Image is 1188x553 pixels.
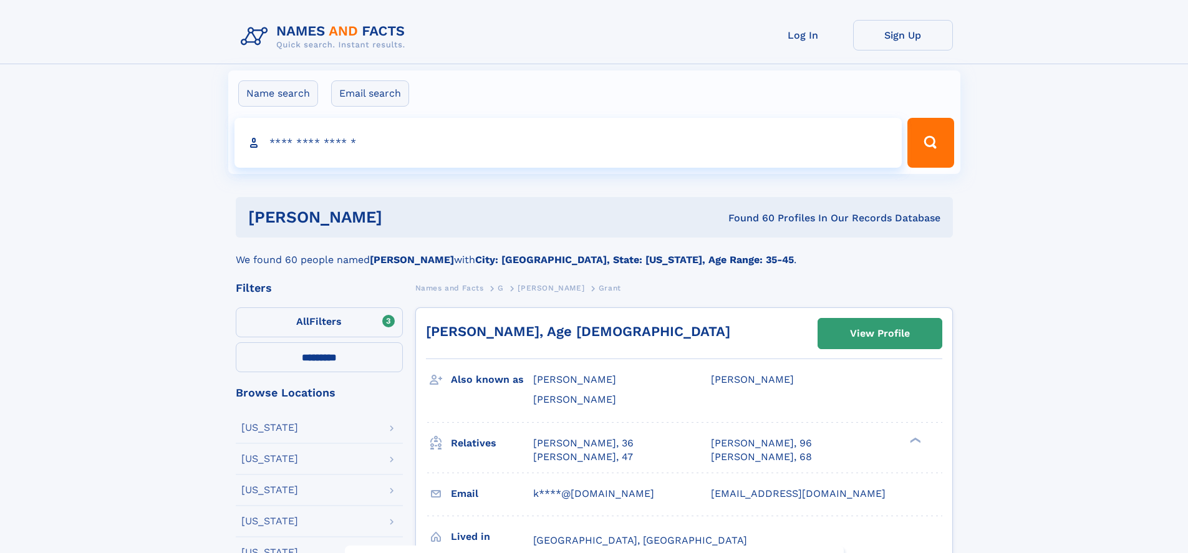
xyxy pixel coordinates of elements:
[533,450,633,464] a: [PERSON_NAME], 47
[241,485,298,495] div: [US_STATE]
[518,284,584,292] span: [PERSON_NAME]
[533,393,616,405] span: [PERSON_NAME]
[296,315,309,327] span: All
[533,373,616,385] span: [PERSON_NAME]
[850,319,910,348] div: View Profile
[451,526,533,547] h3: Lived in
[711,373,794,385] span: [PERSON_NAME]
[451,433,533,454] h3: Relatives
[498,280,504,296] a: G
[236,238,953,267] div: We found 60 people named with .
[234,118,902,168] input: search input
[370,254,454,266] b: [PERSON_NAME]
[241,454,298,464] div: [US_STATE]
[236,20,415,54] img: Logo Names and Facts
[426,324,730,339] a: [PERSON_NAME], Age [DEMOGRAPHIC_DATA]
[533,436,634,450] a: [PERSON_NAME], 36
[498,284,504,292] span: G
[818,319,942,349] a: View Profile
[907,118,954,168] button: Search Button
[599,284,621,292] span: Grant
[711,450,812,464] a: [PERSON_NAME], 68
[236,282,403,294] div: Filters
[248,209,556,225] h1: [PERSON_NAME]
[241,423,298,433] div: [US_STATE]
[236,387,403,398] div: Browse Locations
[475,254,794,266] b: City: [GEOGRAPHIC_DATA], State: [US_STATE], Age Range: 35-45
[331,80,409,107] label: Email search
[518,280,584,296] a: [PERSON_NAME]
[533,534,747,546] span: [GEOGRAPHIC_DATA], [GEOGRAPHIC_DATA]
[753,20,853,50] a: Log In
[241,516,298,526] div: [US_STATE]
[451,369,533,390] h3: Also known as
[238,80,318,107] label: Name search
[555,211,940,225] div: Found 60 Profiles In Our Records Database
[711,488,886,499] span: [EMAIL_ADDRESS][DOMAIN_NAME]
[451,483,533,504] h3: Email
[415,280,484,296] a: Names and Facts
[236,307,403,337] label: Filters
[907,436,922,444] div: ❯
[853,20,953,50] a: Sign Up
[711,436,812,450] a: [PERSON_NAME], 96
